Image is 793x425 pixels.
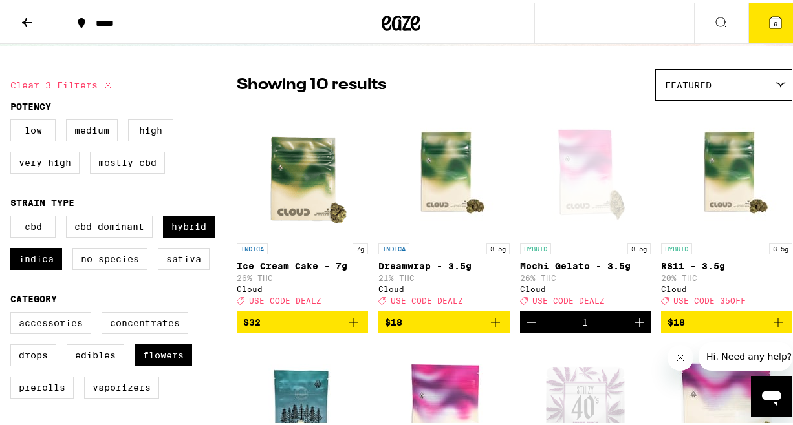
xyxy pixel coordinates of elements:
[10,342,56,364] label: Drops
[661,105,792,309] a: Open page for RS11 - 3.5g from Cloud
[378,271,510,280] p: 21% THC
[379,105,508,234] img: Cloud - Dreamwrap - 3.5g
[237,72,386,94] p: Showing 10 results
[629,309,651,331] button: Increment
[668,315,685,325] span: $18
[378,282,510,291] div: Cloud
[10,149,80,171] label: Very High
[486,240,510,252] p: 3.5g
[10,99,51,109] legend: Potency
[582,315,588,325] div: 1
[661,271,792,280] p: 20% THC
[751,373,792,415] iframe: Button to launch messaging window
[520,105,651,309] a: Open page for Mochi Gelato - 3.5g from Cloud
[627,240,651,252] p: 3.5g
[520,271,651,280] p: 26% THC
[769,240,792,252] p: 3.5g
[84,374,159,396] label: Vaporizers
[391,294,463,302] span: USE CODE DEALZ
[10,245,62,267] label: Indica
[135,342,192,364] label: Flowers
[67,342,124,364] label: Edibles
[385,315,402,325] span: $18
[532,294,605,302] span: USE CODE DEALZ
[353,240,368,252] p: 7g
[520,282,651,291] div: Cloud
[128,117,173,139] label: High
[661,240,692,252] p: HYBRID
[90,149,165,171] label: Mostly CBD
[661,309,792,331] button: Add to bag
[661,258,792,269] p: RS11 - 3.5g
[10,291,57,302] legend: Category
[163,213,215,235] label: Hybrid
[668,342,693,368] iframe: Close message
[237,258,368,269] p: Ice Cream Cake - 7g
[774,17,777,25] span: 9
[520,240,551,252] p: HYBRID
[520,258,651,269] p: Mochi Gelato - 3.5g
[10,374,74,396] label: Prerolls
[665,78,712,88] span: Featured
[10,67,116,99] button: Clear 3 filters
[158,245,210,267] label: Sativa
[237,105,367,234] img: Cloud - Ice Cream Cake - 7g
[673,294,746,302] span: USE CODE 35OFF
[237,240,268,252] p: INDICA
[237,282,368,291] div: Cloud
[378,309,510,331] button: Add to bag
[10,195,74,205] legend: Strain Type
[237,105,368,309] a: Open page for Ice Cream Cake - 7g from Cloud
[10,213,56,235] label: CBD
[249,294,321,302] span: USE CODE DEALZ
[237,271,368,280] p: 26% THC
[520,309,542,331] button: Decrement
[243,315,261,325] span: $32
[66,117,118,139] label: Medium
[237,309,368,331] button: Add to bag
[10,309,91,331] label: Accessories
[72,245,147,267] label: No Species
[661,282,792,291] div: Cloud
[662,105,792,234] img: Cloud - RS11 - 3.5g
[10,117,56,139] label: Low
[378,258,510,269] p: Dreamwrap - 3.5g
[378,105,510,309] a: Open page for Dreamwrap - 3.5g from Cloud
[699,340,792,368] iframe: Message from company
[102,309,188,331] label: Concentrates
[66,213,153,235] label: CBD Dominant
[378,240,409,252] p: INDICA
